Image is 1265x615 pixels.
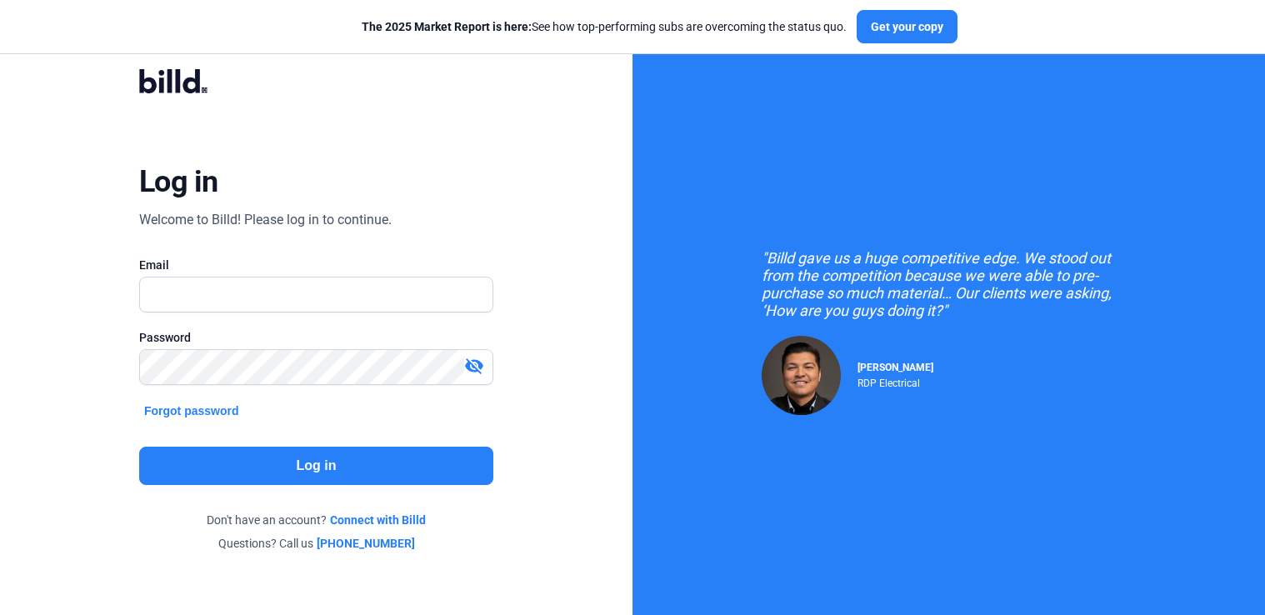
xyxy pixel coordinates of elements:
button: Forgot password [139,402,244,420]
button: Get your copy [857,10,957,43]
img: Raul Pacheco [762,336,841,415]
div: Email [139,257,493,273]
div: Welcome to Billd! Please log in to continue. [139,210,392,230]
div: RDP Electrical [857,373,933,389]
mat-icon: visibility_off [464,356,484,376]
a: Connect with Billd [330,512,426,528]
a: [PHONE_NUMBER] [317,535,415,552]
span: [PERSON_NAME] [857,362,933,373]
div: Questions? Call us [139,535,493,552]
div: Password [139,329,493,346]
span: The 2025 Market Report is here: [362,20,532,33]
div: Don't have an account? [139,512,493,528]
div: See how top-performing subs are overcoming the status quo. [362,18,847,35]
div: Log in [139,163,218,200]
div: "Billd gave us a huge competitive edge. We stood out from the competition because we were able to... [762,249,1137,319]
button: Log in [139,447,493,485]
